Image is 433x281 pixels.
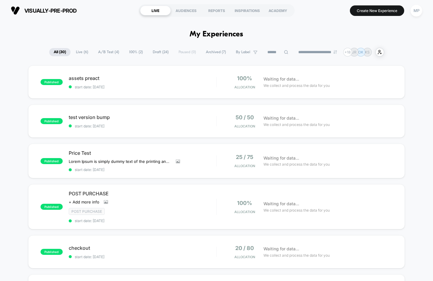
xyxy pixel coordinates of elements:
span: We collect and process the data for you [263,161,330,167]
img: Visually logo [11,6,20,15]
span: Allocation [234,124,255,128]
span: 100% ( 2 ) [125,48,147,56]
span: Allocation [234,255,255,259]
button: visually-pre-prod [9,6,79,15]
span: published [41,79,63,85]
span: Allocation [234,210,255,214]
span: start date: [DATE] [69,255,216,259]
span: published [41,118,63,124]
span: Allocation [234,164,255,168]
span: start date: [DATE] [69,124,216,128]
span: Lorem Ipsum is simply dummy text of the printing and typesetting industry. Lorem Ipsum has been t... [69,159,171,164]
span: 20 / 80 [235,245,254,251]
span: test version bump [69,114,216,120]
img: end [333,50,337,54]
div: ACADEMY [263,6,293,15]
span: start date: [DATE] [69,218,216,223]
div: REPORTS [201,6,232,15]
span: 100% [237,75,252,81]
span: We collect and process the data for you [263,83,330,88]
span: All ( 30 ) [49,48,71,56]
span: A/B Test ( 4 ) [94,48,124,56]
span: Waiting for data... [263,115,299,121]
div: LIVE [140,6,171,15]
span: published [41,204,63,210]
span: Live ( 6 ) [71,48,93,56]
span: Waiting for data... [263,155,299,161]
span: Archived ( 7 ) [201,48,230,56]
div: AUDIENCES [171,6,201,15]
button: MP [409,5,424,17]
div: INSPIRATIONS [232,6,263,15]
p: OK [358,50,363,54]
span: 50 / 50 [236,114,254,121]
span: Waiting for data... [263,200,299,207]
span: start date: [DATE] [69,167,216,172]
p: JR [352,50,356,54]
span: By Label [236,50,250,54]
span: 25 / 75 [236,154,253,160]
span: We collect and process the data for you [263,122,330,127]
span: We collect and process the data for you [263,252,330,258]
span: 100% [237,200,252,206]
span: checkout [69,245,216,251]
span: Allocation [234,85,255,89]
span: Waiting for data... [263,76,299,82]
span: Waiting for data... [263,246,299,252]
span: published [41,158,63,164]
span: Price Test [69,150,216,156]
span: POST PURCHASE [69,191,216,197]
div: + 18 [343,48,352,57]
span: + Add more info [69,200,99,204]
span: Post Purchase [69,208,105,215]
button: Create New Experience [350,5,404,16]
span: We collect and process the data for you [263,207,330,213]
h1: My Experiences [190,30,243,39]
div: MP [410,5,422,17]
span: Draft ( 24 ) [148,48,173,56]
span: published [41,249,63,255]
span: start date: [DATE] [69,85,216,89]
span: assets preact [69,75,216,81]
p: KS [365,50,370,54]
span: visually-pre-prod [24,8,77,14]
